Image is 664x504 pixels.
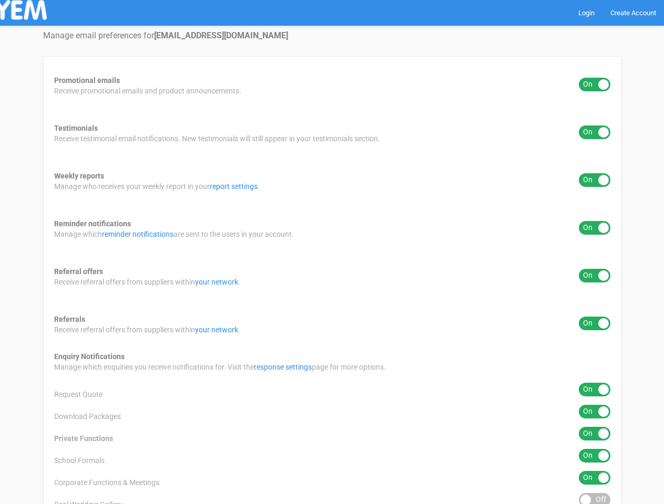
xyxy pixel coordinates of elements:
[54,86,241,96] span: Receive promotional emails and product announcements.
[54,477,159,488] span: Corporate Functions & Meetings
[43,31,621,40] h4: Manage email preferences for
[54,324,240,335] span: Receive referral offers from suppliers within .
[54,181,260,192] span: Manage who receives your weekly report in your .
[102,230,173,238] a: reminder notifications
[54,277,240,287] span: Receive referral offers from suppliers within .
[54,76,120,85] strong: Promotional emails
[54,433,113,444] span: Private Functions
[54,362,386,372] span: Manage which enquiries you receive notifications for. Visit the page for more options.
[195,325,238,334] a: your network
[54,455,105,466] span: School Formals
[54,133,380,144] span: Receive testimonial email notifications. New testimonials will still appear in your testimonials ...
[54,411,121,422] span: Download Packages
[54,124,98,132] strong: Testimonials
[154,30,288,40] strong: [EMAIL_ADDRESS][DOMAIN_NAME]
[54,229,294,239] span: Manage which are sent to the users in your account.
[54,389,103,400] span: Request Quote
[210,182,258,191] a: report settings
[254,363,312,371] a: response settings
[54,219,131,228] strong: Reminder notifications
[54,352,125,361] strong: Enquiry Notifications
[54,315,85,323] strong: Referrals
[195,278,238,286] a: your network
[54,172,104,180] strong: Weekly reports
[54,267,103,276] strong: Referral offers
